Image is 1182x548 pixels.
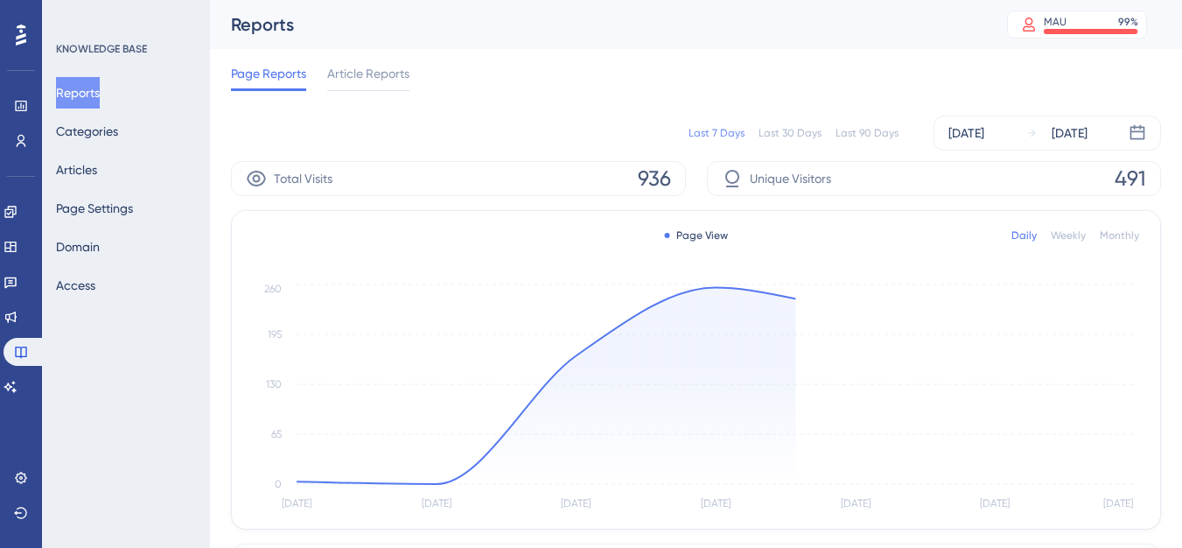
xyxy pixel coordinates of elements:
span: Total Visits [274,168,332,189]
span: 936 [638,165,671,193]
button: Categories [56,116,118,147]
button: Articles [56,154,97,186]
tspan: [DATE] [282,497,311,509]
tspan: [DATE] [701,497,731,509]
tspan: 130 [266,378,282,390]
div: Last 90 Days [836,126,899,140]
tspan: [DATE] [841,497,871,509]
div: [DATE] [1052,123,1088,144]
tspan: 195 [268,328,282,341]
tspan: [DATE] [1103,497,1133,509]
span: Page Reports [231,63,306,84]
div: KNOWLEDGE BASE [56,42,147,56]
div: Weekly [1051,228,1086,242]
div: Last 7 Days [689,126,745,140]
button: Reports [56,77,100,109]
div: Monthly [1100,228,1139,242]
div: [DATE] [948,123,984,144]
span: 491 [1115,165,1146,193]
tspan: [DATE] [561,497,591,509]
button: Domain [56,231,100,263]
tspan: 260 [264,283,282,295]
div: Reports [231,12,963,37]
div: Last 30 Days [759,126,822,140]
button: Page Settings [56,193,133,224]
tspan: [DATE] [422,497,451,509]
tspan: 0 [275,478,282,490]
button: Access [56,270,95,301]
tspan: [DATE] [980,497,1010,509]
tspan: 65 [271,428,282,440]
span: Unique Visitors [750,168,831,189]
div: Page View [664,228,728,242]
span: Article Reports [327,63,409,84]
div: 99 % [1118,15,1138,29]
div: Daily [1011,228,1037,242]
div: MAU [1044,15,1067,29]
